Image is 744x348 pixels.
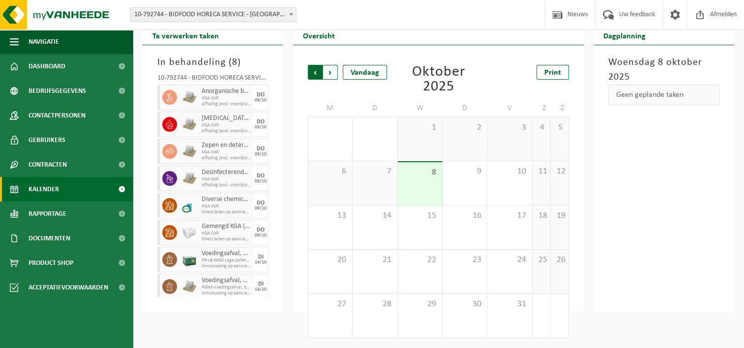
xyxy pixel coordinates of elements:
span: Print [544,69,561,77]
span: Afhaling (excl. voorrijkost) [202,155,251,161]
div: 10-792744 - BIDFOOD HORECA SERVICE - [GEOGRAPHIC_DATA] [157,75,268,85]
div: 09/10 [255,152,267,157]
span: 19 [556,210,564,221]
div: DO [257,200,265,206]
span: Zepen en detergenten, gevaarlijk in kleinverpakking [202,142,251,149]
span: 10 [492,166,527,177]
span: Documenten [29,226,70,251]
span: 24 [492,255,527,265]
span: 30 [447,299,482,310]
div: Vandaag [343,65,387,80]
div: 09/10 [255,125,267,130]
span: 8 [403,167,437,178]
span: 10-792744 - BIDFOOD HORECA SERVICE - BERINGEN [130,8,296,22]
img: LP-PA-00000-WDN-11 [182,171,197,186]
span: 6 [313,166,347,177]
span: 16 [447,210,482,221]
span: Afhaling (excl. voorrijkost) [202,128,251,134]
span: Direct laden op aanvraag (excl.voorrijkost) [202,209,251,215]
span: [MEDICAL_DATA] in kleinverpakking [202,115,251,122]
div: DO [257,173,265,179]
a: Print [536,65,569,80]
div: DO [257,92,265,98]
td: M [308,99,353,117]
span: Anorganische basen vloeibaar in kleinverpakking [202,87,251,95]
span: Contracten [29,152,67,177]
h2: Dagplanning [594,26,655,45]
h2: Overzicht [293,26,345,45]
span: 18 [537,210,545,221]
img: PB-LB-0680-HPE-GY-02 [182,225,197,240]
div: 09/10 [255,98,267,103]
div: 14/10 [255,287,267,292]
span: 26 [556,255,564,265]
img: LP-PA-00000-WDN-11 [182,144,197,159]
span: 14 [357,210,392,221]
span: KGA Colli [202,203,251,209]
span: 27 [313,299,347,310]
span: 9 [447,166,482,177]
span: Direct laden op aanvraag (excl.voorrijkost) [202,236,251,242]
div: DI [258,281,264,287]
span: Acceptatievoorwaarden [29,275,108,300]
div: DO [257,146,265,152]
div: DI [258,254,264,260]
td: Z [533,99,551,117]
span: Diverse chemicaliën (oxiderend) [202,196,251,203]
div: 09/10 [255,233,267,238]
td: Z [551,99,569,117]
div: 09/10 [255,206,267,211]
span: Kalender [29,177,59,202]
img: LP-PA-00000-WDN-11 [182,90,197,105]
span: Afhaling (excl. voorrijkost) [202,101,251,107]
span: 11 [537,166,545,177]
span: 12 [556,166,564,177]
td: W [398,99,443,117]
span: KGA Colli [202,95,251,101]
div: DO [257,119,265,125]
span: 31 [492,299,527,310]
span: Bedrijfsgegevens [29,79,86,103]
div: 14/10 [255,260,267,265]
span: 21 [357,255,392,265]
span: KGA Colli [202,149,251,155]
span: Navigatie [29,29,59,54]
span: KGA Colli [202,122,251,128]
img: LP-PA-00000-WDN-11 [182,279,197,294]
span: 10-792744 - BIDFOOD HORECA SERVICE - BERINGEN [130,7,297,22]
div: 09/10 [255,179,267,184]
span: KGA Colli [202,231,251,236]
td: D [353,99,397,117]
span: 22 [403,255,437,265]
h3: In behandeling ( ) [157,55,268,70]
span: 1 [403,122,437,133]
span: 23 [447,255,482,265]
span: Omwisseling op aanvraag [202,290,251,296]
div: Geen geplande taken [608,85,719,105]
span: Omwisseling op aanvraag - op geplande route (incl. verwerking) [202,263,251,269]
span: 25 [537,255,545,265]
span: 15 [403,210,437,221]
span: Pallet-voedingsafval, bevat producten van dierlijke oorspr [202,285,251,290]
div: Oktober 2025 [398,65,479,94]
span: Rapportage [29,202,66,226]
img: LP-OT-00060-CU [182,198,197,213]
span: Gebruikers [29,128,65,152]
h3: Woensdag 8 oktober 2025 [608,55,719,85]
span: 29 [403,299,437,310]
span: KGA Colli [202,176,251,182]
span: 17 [492,210,527,221]
span: Dashboard [29,54,65,79]
span: Afhaling (excl. voorrijkost) [202,182,251,188]
span: PB-LB-0680 Lage palletbox voedingsafv, prod van dierl oorspr [202,258,251,263]
span: Product Shop [29,251,73,275]
span: Vorige [308,65,323,80]
span: 20 [313,255,347,265]
h2: Te verwerken taken [143,26,229,45]
td: V [487,99,532,117]
span: 2 [447,122,482,133]
span: Voedingsafval, bevat producten van dierlijke oorsprong, gemengde verpakking (exclusief glas), cat... [202,250,251,258]
span: Gemengd KGA (ontvlambaar-corrosief) [202,223,251,231]
span: 3 [492,122,527,133]
img: PB-LB-0680-HPE-GN-01 [182,252,197,267]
